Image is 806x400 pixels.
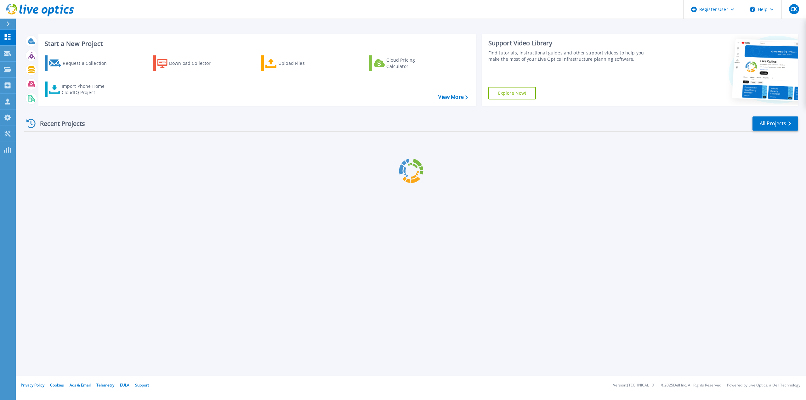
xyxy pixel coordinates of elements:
[661,383,721,387] li: © 2025 Dell Inc. All Rights Reserved
[153,55,223,71] a: Download Collector
[24,116,94,131] div: Recent Projects
[488,87,536,99] a: Explore Now!
[278,57,329,70] div: Upload Files
[45,55,115,71] a: Request a Collection
[63,57,113,70] div: Request a Collection
[45,40,468,47] h3: Start a New Project
[120,382,129,388] a: EULA
[488,50,652,62] div: Find tutorials, instructional guides and other support videos to help you make the most of your L...
[438,94,468,100] a: View More
[369,55,440,71] a: Cloud Pricing Calculator
[21,382,44,388] a: Privacy Policy
[135,382,149,388] a: Support
[50,382,64,388] a: Cookies
[62,83,111,96] div: Import Phone Home CloudIQ Project
[752,116,798,131] a: All Projects
[613,383,656,387] li: Version: [TECHNICAL_ID]
[386,57,437,70] div: Cloud Pricing Calculator
[70,382,91,388] a: Ads & Email
[96,382,114,388] a: Telemetry
[261,55,331,71] a: Upload Files
[791,7,797,12] span: CK
[488,39,652,47] div: Support Video Library
[169,57,219,70] div: Download Collector
[727,383,800,387] li: Powered by Live Optics, a Dell Technology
